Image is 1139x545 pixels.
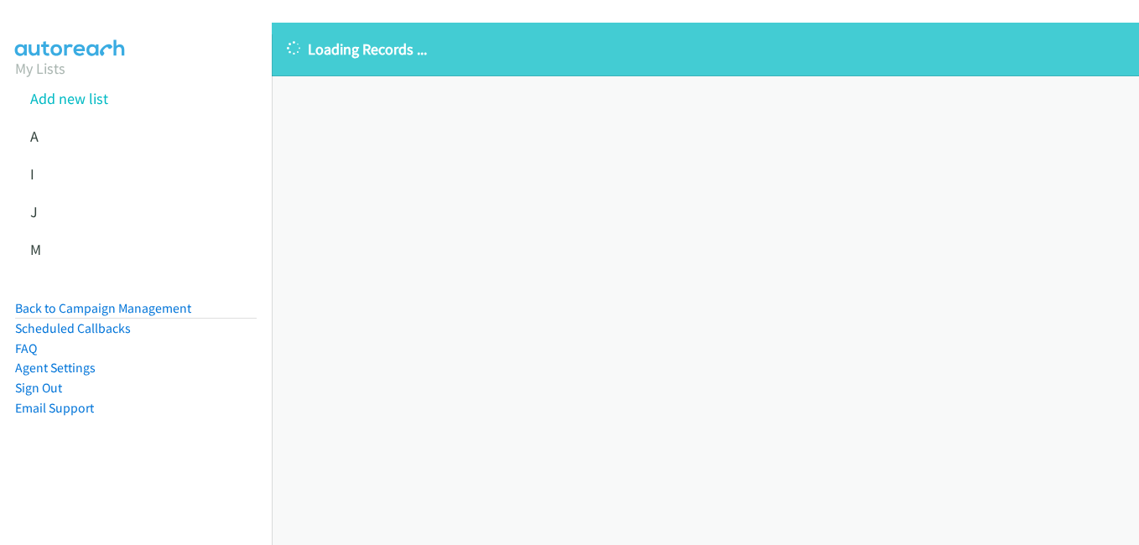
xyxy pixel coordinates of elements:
[30,164,34,184] a: I
[30,127,39,146] a: A
[30,202,38,221] a: J
[15,59,65,78] a: My Lists
[15,360,96,376] a: Agent Settings
[15,340,37,356] a: FAQ
[30,240,41,259] a: M
[15,380,62,396] a: Sign Out
[287,38,1124,60] p: Loading Records ...
[15,300,191,316] a: Back to Campaign Management
[30,89,108,108] a: Add new list
[15,400,94,416] a: Email Support
[15,320,131,336] a: Scheduled Callbacks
